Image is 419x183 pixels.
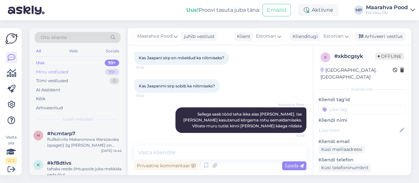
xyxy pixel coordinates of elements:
div: Tiimi vestlused [36,78,68,84]
div: Küsi meiliaadressi [319,145,365,154]
span: 16:48 [280,133,304,138]
span: Uued vestlused [63,116,93,122]
p: Kliendi email [319,138,406,145]
div: Privaatne kommentaar [134,161,198,170]
div: De Visu OÜ [366,10,408,15]
div: Rullkõrvits Makaronowa Warszavska (spageti) 2g [PERSON_NAME] on ümargune ostsin telilt pikt on pa... [47,137,122,148]
p: Klienditeekond [319,175,406,182]
span: 13:42 [136,93,161,98]
div: MP [354,6,363,15]
div: juhib vestlust [181,33,215,40]
span: Saada [285,163,304,169]
p: Kliendi nimi [319,117,406,124]
div: [DATE] 14:42 [101,148,122,153]
span: Maarahva Pood [278,102,304,107]
span: Kas Jaapani sirp on mõeldud ka niitmiseks? [139,55,224,60]
div: 99+ [105,60,119,66]
span: Otsi kliente [41,34,67,41]
div: Socials [104,47,120,55]
a: Maarahva PoodDe Visu OÜ [366,5,415,15]
div: AI Assistent [36,87,60,93]
p: Kliendi telefon [319,156,406,163]
div: [GEOGRAPHIC_DATA], [GEOGRAPHIC_DATA] [320,67,393,81]
input: Lisa nimi [319,127,398,134]
span: x [324,55,327,60]
span: 13:36 [136,65,161,70]
div: Kõik [36,96,46,102]
div: 0 [110,78,119,84]
div: Klienditugi [290,33,318,40]
div: 2 / 3 [5,158,17,164]
span: Offline [375,53,404,60]
input: Lisa tag [319,104,406,114]
div: Arhiveeritud [36,105,63,111]
div: 99+ [105,69,119,75]
div: Web [68,47,79,55]
span: #kf8dtivs [47,160,71,166]
div: Maarahva Pood [366,5,408,10]
button: Emailid [263,4,291,16]
p: Kliendi tag'id [319,96,406,103]
div: Minu vestlused [36,69,68,75]
span: Maarahva Pood [137,33,173,40]
div: Küsi telefoninumbrit [319,163,371,172]
span: Kas Jaapanmi sirp sobib ka niitmiseks? [139,83,215,88]
div: All [35,47,42,55]
div: Vaata siia [5,134,17,164]
span: Sellega saab tööd teha ikka aias [PERSON_NAME]. Ise [PERSON_NAME] kasutanud kõrgema rohu eemaldam... [183,112,303,128]
div: tahaks reede õhtupoole juba mekkida seda õlut [47,166,122,178]
span: Estonian [256,33,276,40]
span: #hcmtarp7 [47,131,75,137]
img: Askly Logo [5,33,18,44]
span: h [37,133,40,138]
div: Uus [36,60,45,66]
div: Arhiveeri vestlus [355,32,405,41]
b: Uus! [186,7,199,13]
div: Aktiivne [299,4,338,16]
div: Kliendi info [319,86,406,92]
div: Proovi tasuta juba täna: [186,6,260,14]
div: Klient [234,33,250,40]
div: # xkbcgsyk [334,52,375,60]
span: k [37,162,40,167]
span: Estonian [323,33,343,40]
